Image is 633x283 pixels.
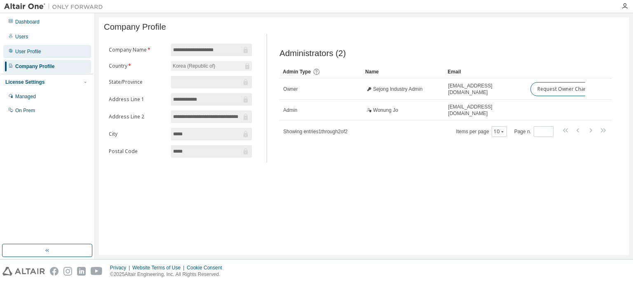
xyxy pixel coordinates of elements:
label: State/Province [109,79,166,85]
img: altair_logo.svg [2,267,45,276]
div: On Prem [15,107,35,114]
p: © 2025 Altair Engineering, Inc. All Rights Reserved. [110,271,227,278]
img: youtube.svg [91,267,103,276]
span: Owner [283,86,298,92]
div: User Profile [15,48,41,55]
span: [EMAIL_ADDRESS][DOMAIN_NAME] [448,83,523,96]
label: Company Name [109,47,166,53]
img: facebook.svg [50,267,59,276]
div: Korea (Republic of) [171,61,252,71]
div: License Settings [5,79,45,85]
label: Postal Code [109,148,166,155]
button: 10 [494,128,505,135]
div: Dashboard [15,19,40,25]
label: Country [109,63,166,69]
span: Administrators (2) [279,49,346,58]
span: Wonung Jo [373,107,398,113]
div: Email [448,65,523,78]
button: Request Owner Change [530,82,600,96]
span: Company Profile [104,22,166,32]
img: instagram.svg [63,267,72,276]
div: Company Profile [15,63,54,70]
span: Admin [283,107,297,113]
div: Korea (Republic of) [171,61,216,71]
label: Address Line 1 [109,96,166,103]
div: Managed [15,93,36,100]
span: Page n. [514,126,553,137]
span: [EMAIL_ADDRESS][DOMAIN_NAME] [448,104,523,117]
label: City [109,131,166,137]
span: Items per page [456,126,507,137]
div: Cookie Consent [187,264,227,271]
span: Sejong Industry Admin [373,86,422,92]
img: Altair One [4,2,107,11]
div: Privacy [110,264,132,271]
span: Admin Type [283,69,311,75]
div: Name [365,65,441,78]
label: Address Line 2 [109,113,166,120]
div: Website Terms of Use [132,264,187,271]
span: Showing entries 1 through 2 of 2 [283,129,347,134]
img: linkedin.svg [77,267,86,276]
div: Users [15,33,28,40]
